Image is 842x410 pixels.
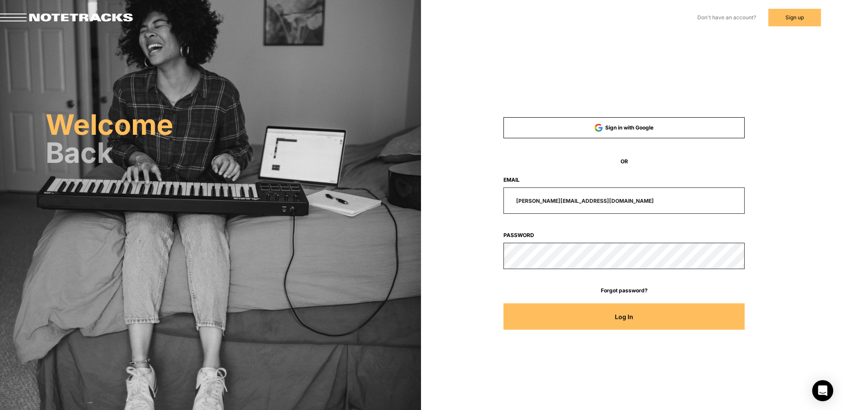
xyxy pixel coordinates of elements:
label: Don't have an account? [697,14,756,22]
a: Forgot password? [503,287,745,295]
label: Password [503,231,745,239]
h2: Back [46,140,421,165]
h2: Welcome [46,112,421,137]
button: Sign up [768,9,821,26]
button: Sign in with Google [503,117,745,138]
span: Sign in with Google [605,124,653,131]
input: email@address.com [503,187,745,214]
label: Email [503,176,745,184]
span: OR [503,158,745,165]
button: Log In [503,303,745,330]
div: Open Intercom Messenger [812,380,833,401]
